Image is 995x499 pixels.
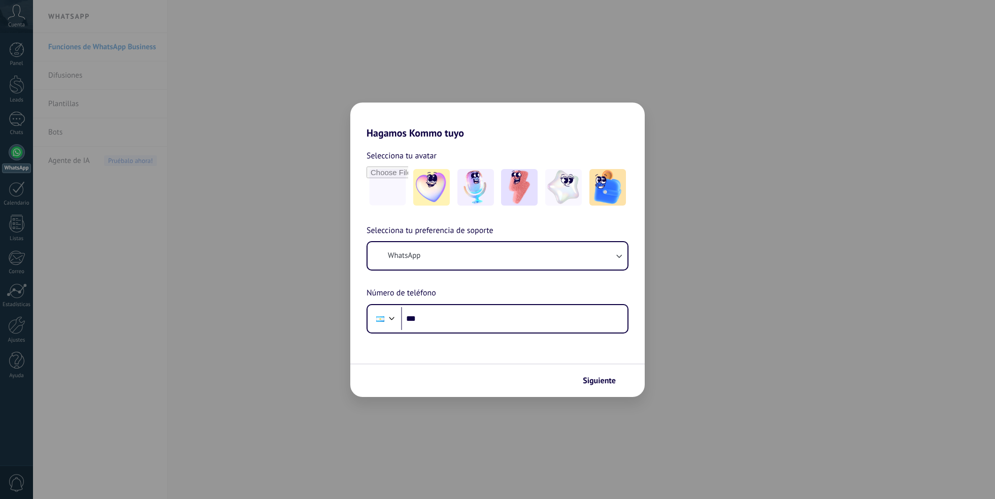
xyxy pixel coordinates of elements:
img: -4.jpeg [545,169,582,206]
span: Selecciona tu avatar [367,149,437,162]
img: -2.jpeg [457,169,494,206]
button: WhatsApp [368,242,627,270]
img: -5.jpeg [589,169,626,206]
h2: Hagamos Kommo tuyo [350,103,645,139]
img: -1.jpeg [413,169,450,206]
button: Siguiente [578,372,629,389]
span: Selecciona tu preferencia de soporte [367,224,493,238]
span: Número de teléfono [367,287,436,300]
span: WhatsApp [388,251,420,261]
span: Siguiente [583,377,616,384]
img: -3.jpeg [501,169,538,206]
div: Argentina: + 54 [371,308,390,329]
